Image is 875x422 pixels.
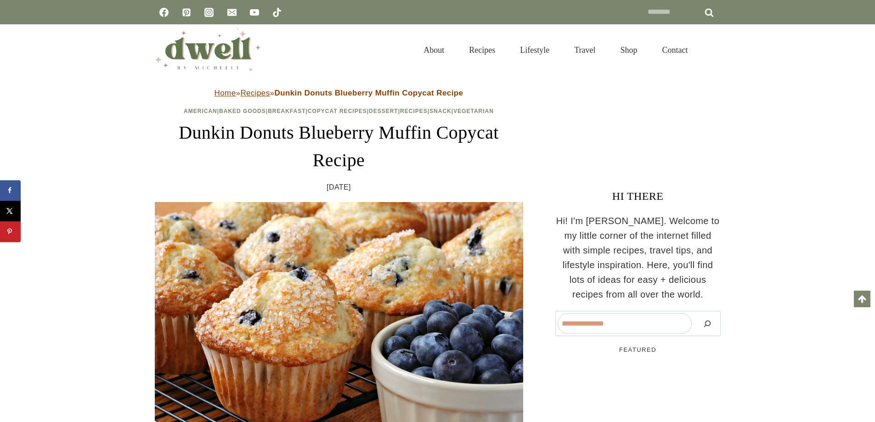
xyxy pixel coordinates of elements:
[411,35,700,65] nav: Primary Navigation
[177,3,196,22] a: Pinterest
[184,108,217,114] a: American
[429,108,452,114] a: Snack
[308,108,367,114] a: Copycat Recipes
[155,119,523,174] h1: Dunkin Donuts Blueberry Muffin Copycat Recipe
[369,108,398,114] a: Dessert
[608,35,649,65] a: Shop
[555,345,721,354] h5: FEATURED
[696,313,718,334] button: Search
[457,35,508,65] a: Recipes
[184,108,494,114] span: | | | | | | |
[854,291,870,307] a: Scroll to top
[400,108,428,114] a: Recipes
[215,89,236,97] a: Home
[240,89,270,97] a: Recipes
[453,108,494,114] a: Vegetarian
[555,214,721,302] p: Hi! I'm [PERSON_NAME]. Welcome to my little corner of the internet filled with simple recipes, tr...
[245,3,264,22] a: YouTube
[650,35,700,65] a: Contact
[155,3,173,22] a: Facebook
[274,89,463,97] strong: Dunkin Donuts Blueberry Muffin Copycat Recipe
[200,3,218,22] a: Instagram
[562,35,608,65] a: Travel
[508,35,562,65] a: Lifestyle
[268,3,286,22] a: TikTok
[219,108,266,114] a: Baked Goods
[411,35,457,65] a: About
[215,89,463,97] span: » »
[155,29,260,71] img: DWELL by michelle
[705,42,721,58] button: View Search Form
[268,108,305,114] a: Breakfast
[555,188,721,204] h3: HI THERE
[327,181,351,193] time: [DATE]
[223,3,241,22] a: Email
